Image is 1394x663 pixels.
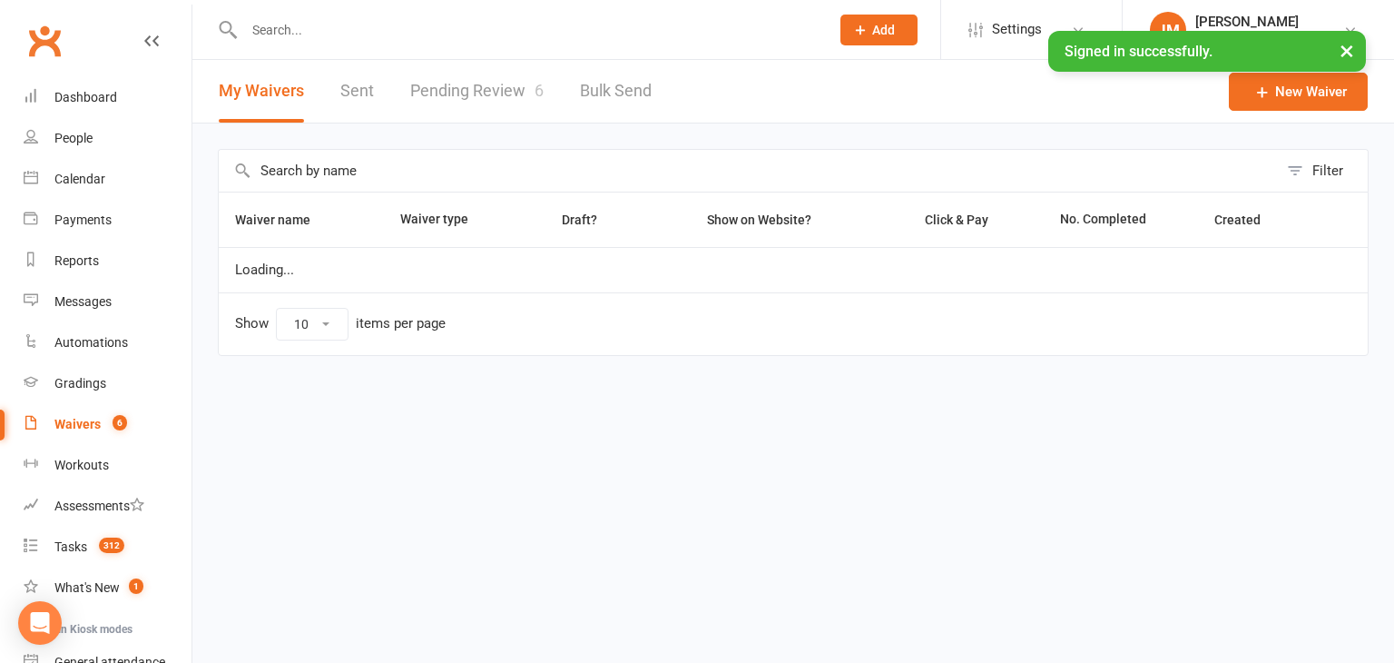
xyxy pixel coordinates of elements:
a: Messages [24,282,191,322]
a: What's New1 [24,568,191,609]
a: Calendar [24,159,191,200]
a: New Waiver [1229,73,1368,111]
a: Reports [24,241,191,282]
button: Created [1214,209,1281,231]
div: What's New [54,580,120,595]
button: Add [840,15,918,45]
button: × [1330,31,1363,70]
div: Reports [54,253,99,268]
div: items per page [356,316,446,331]
span: 6 [535,81,544,100]
span: Click & Pay [925,213,988,227]
a: Gradings [24,363,191,404]
span: Signed in successfully. [1065,43,1212,60]
a: Tasks 312 [24,527,191,568]
div: Show [235,308,446,341]
th: No. Completed [1044,193,1197,247]
div: Workouts [54,458,109,472]
div: Dashboard [54,90,117,104]
button: Show on Website? [691,209,831,231]
input: Search... [239,17,817,43]
span: Settings [992,9,1042,50]
div: Gradings [54,376,106,391]
div: Filter [1312,160,1343,182]
div: Tasks [54,539,87,554]
div: Payments [54,213,112,227]
span: Waiver name [235,213,330,227]
div: Messages [54,294,112,309]
a: Dashboard [24,77,191,118]
button: Filter [1278,150,1368,192]
span: Show on Website? [707,213,811,227]
div: People [54,131,93,145]
button: Click & Pay [908,209,1008,231]
button: Draft? [545,209,617,231]
span: Created [1214,213,1281,227]
span: 6 [113,415,127,430]
span: 312 [99,538,124,553]
div: Open Intercom Messenger [18,601,62,645]
a: Payments [24,200,191,241]
a: Bulk Send [580,60,652,123]
a: Assessments [24,486,191,527]
div: Waivers [54,417,101,431]
div: Spark Fitness [1195,30,1299,46]
th: Waiver type [384,193,514,247]
a: Pending Review6 [410,60,544,123]
div: [PERSON_NAME] [1195,14,1299,30]
button: Waiver name [235,209,330,231]
input: Search by name [219,150,1278,192]
div: JM [1150,12,1186,48]
div: Calendar [54,172,105,186]
span: Draft? [562,213,597,227]
div: Automations [54,335,128,350]
a: People [24,118,191,159]
td: Loading... [219,247,1368,292]
a: Waivers 6 [24,404,191,445]
a: Automations [24,322,191,363]
a: Workouts [24,445,191,486]
span: 1 [129,579,143,594]
div: Assessments [54,499,144,513]
a: Sent [340,60,374,123]
span: Add [872,23,895,37]
a: Clubworx [22,18,67,64]
button: My Waivers [219,60,304,123]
